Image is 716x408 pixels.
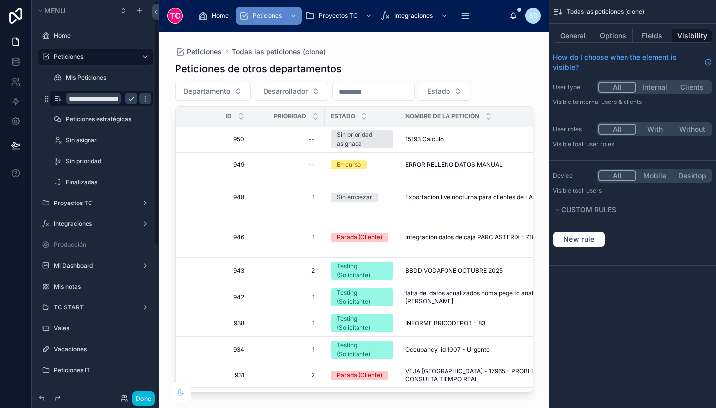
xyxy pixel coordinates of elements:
button: Custom rules [553,203,706,217]
span: Nombre de la petición [405,112,479,120]
span: Id [226,112,232,120]
label: Mis notas [54,283,147,291]
label: Mi Dashboard [54,262,133,270]
a: How do I choose when the element is visible? [553,52,712,72]
label: Finalizadas [66,178,147,186]
span: Prioridad [274,112,306,120]
div: scrollable content [191,5,509,27]
label: Peticiones estratégicas [66,115,147,123]
button: Clients [673,82,711,93]
a: Proyectos TC [302,7,377,25]
button: Visibility [672,29,712,43]
label: Peticiones [54,53,133,61]
label: Mis Peticiones [66,74,147,82]
label: Integraciones [54,220,133,228]
button: Fields [633,29,673,43]
label: User type [553,83,593,91]
button: Menu [36,4,113,18]
button: General [553,29,593,43]
button: Desktop [673,170,711,181]
label: Sin asignar [66,136,147,144]
button: Options [593,29,633,43]
label: Proyectos TC [54,199,133,207]
span: New rule [559,235,599,244]
label: TC START [54,304,133,311]
button: All [598,124,636,135]
img: App logo [167,8,183,24]
span: Integraciones [394,12,433,20]
label: Device [553,172,593,180]
label: Sin prioridad [66,157,147,165]
a: Peticiones [236,7,302,25]
span: Internal users & clients [578,98,642,105]
span: all users [578,187,602,194]
span: Menu [44,6,65,15]
span: Peticiones [253,12,282,20]
span: Estado [331,112,355,120]
span: How do I choose when the element is visible? [553,52,700,72]
span: Custom rules [561,205,616,214]
p: Visible to [553,98,712,106]
button: All [598,82,636,93]
label: Producción [54,241,147,249]
p: Visible to [553,140,712,148]
a: Integraciones [377,7,452,25]
a: Home [195,7,236,25]
label: Peticiones IT [54,366,147,374]
span: All user roles [578,140,614,148]
span: SD [529,12,537,20]
span: Proyectos TC [319,12,358,20]
button: Internal [636,82,674,93]
span: Todas las peticiones (clone) [567,8,644,16]
span: Home [212,12,229,20]
button: All [598,170,636,181]
label: User roles [553,125,593,133]
label: LCDLC [54,387,133,395]
button: New rule [553,231,605,247]
p: Visible to [553,187,712,195]
button: Mobile [636,170,674,181]
label: Vales [54,324,147,332]
label: Vacaciones [54,345,147,353]
button: With [636,124,674,135]
button: Done [132,391,155,406]
label: Home [54,32,147,40]
button: Without [673,124,711,135]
